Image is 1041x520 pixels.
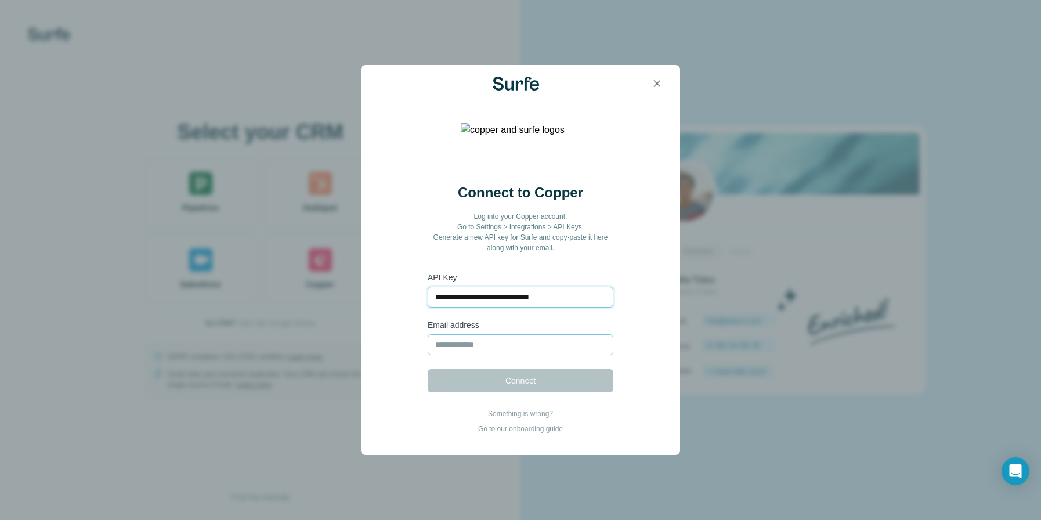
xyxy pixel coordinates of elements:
[493,77,539,91] img: Surfe Logo
[478,409,563,419] p: Something is wrong?
[461,123,580,169] img: copper and surfe logos
[428,272,613,283] label: API Key
[428,319,613,331] label: Email address
[478,424,563,434] p: Go to our onboarding guide
[1002,457,1029,485] div: Open Intercom Messenger
[428,211,613,253] p: Log into your Copper account. Go to Settings > Integrations > API Keys. Generate a new API key fo...
[458,183,583,202] h2: Connect to Copper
